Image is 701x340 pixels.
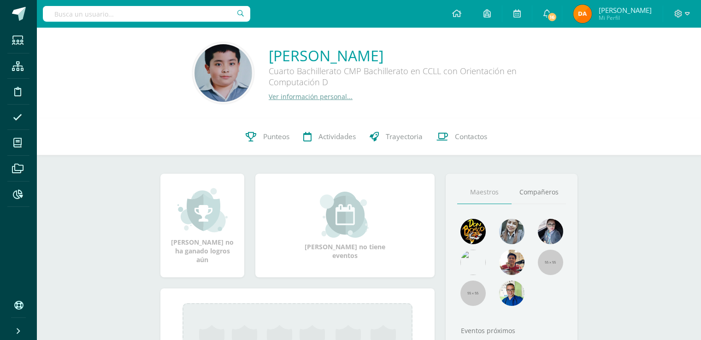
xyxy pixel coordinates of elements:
div: [PERSON_NAME] no tiene eventos [299,192,391,260]
span: Trayectoria [386,132,423,141]
a: Punteos [239,118,296,155]
img: 45bd7986b8947ad7e5894cbc9b781108.png [499,219,524,244]
span: Contactos [455,132,487,141]
span: [PERSON_NAME] [599,6,652,15]
img: 10741f48bcca31577cbcd80b61dad2f3.png [499,281,524,306]
img: b4cf69202d4ee289dab15f1517476ff2.png [194,44,252,102]
span: 16 [547,12,557,22]
span: Mi Perfil [599,14,652,22]
div: Eventos próximos [457,326,566,335]
img: 55x55 [538,250,563,275]
a: Trayectoria [363,118,430,155]
a: Maestros [457,181,512,204]
a: Ver información personal... [269,92,353,101]
img: b8baad08a0802a54ee139394226d2cf3.png [538,219,563,244]
img: 55x55 [460,281,486,306]
img: 29fc2a48271e3f3676cb2cb292ff2552.png [460,219,486,244]
span: Actividades [318,132,356,141]
div: Cuarto Bachillerato CMP Bachillerato en CCLL con Orientación en Computación D [269,65,545,92]
img: c25c8a4a46aeab7e345bf0f34826bacf.png [460,250,486,275]
a: Contactos [430,118,494,155]
a: Actividades [296,118,363,155]
img: achievement_small.png [177,187,228,233]
span: Punteos [263,132,289,141]
a: Compañeros [512,181,566,204]
img: event_small.png [320,192,370,238]
img: 82a5943632aca8211823fb2e9800a6c1.png [573,5,592,23]
input: Busca un usuario... [43,6,250,22]
img: 11152eb22ca3048aebc25a5ecf6973a7.png [499,250,524,275]
a: [PERSON_NAME] [269,46,545,65]
div: [PERSON_NAME] no ha ganado logros aún [170,187,235,264]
